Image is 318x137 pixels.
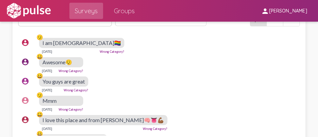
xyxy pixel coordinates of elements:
[36,130,43,137] div: 😀
[261,7,269,15] mat-icon: person
[36,34,43,41] div: 🫤
[21,116,29,124] mat-icon: account_circle
[42,88,52,92] div: [DATE]
[75,5,98,17] span: Surveys
[269,8,307,14] span: [PERSON_NAME]
[21,96,29,105] mat-icon: account_circle
[42,40,121,46] span: I am [DEMOGRAPHIC_DATA]🏳️‍🌈
[42,127,52,131] div: [DATE]
[256,4,313,17] button: [PERSON_NAME]
[36,111,43,118] div: 😀
[36,53,43,60] div: 😀
[59,69,83,73] a: Wrong Category?
[100,50,124,53] a: Wrong Category?
[21,58,29,66] mat-icon: account_circle
[42,117,164,123] span: I love this place and from [PERSON_NAME]🧠👅💪🏾
[42,97,57,104] span: Mmm
[21,77,29,85] mat-icon: account_circle
[42,107,52,111] div: [DATE]
[69,3,103,19] a: Surveys
[108,3,140,19] a: Groups
[5,2,52,19] img: white-logo.svg
[21,39,29,47] mat-icon: account_circle
[42,49,52,53] div: [DATE]
[59,108,83,111] a: Wrong Category?
[36,72,43,79] div: 😀
[114,5,135,17] span: Groups
[42,69,52,73] div: [DATE]
[64,88,88,92] a: Wrong Category?
[42,59,72,65] span: Awesome😮‍💨
[42,78,85,85] span: You guys are great
[143,127,167,131] a: Wrong Category?
[36,92,43,98] div: 🫤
